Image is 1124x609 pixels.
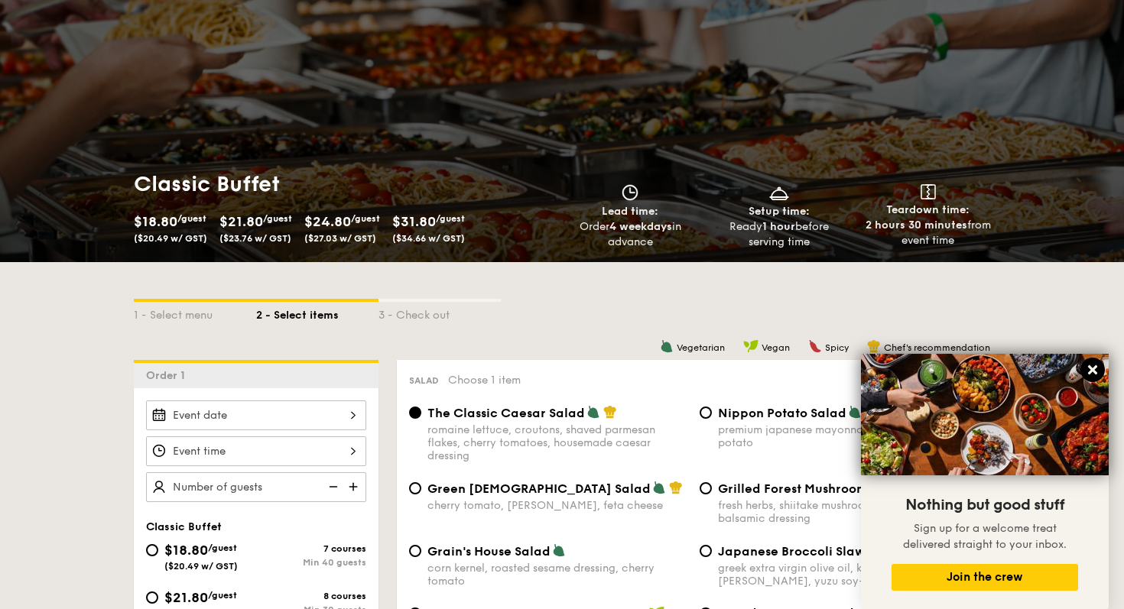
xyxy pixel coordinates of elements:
img: icon-vegetarian.fe4039eb.svg [848,405,862,419]
input: Grilled Forest Mushroom Saladfresh herbs, shiitake mushroom, king oyster, balsamic dressing [700,482,712,494]
span: Salad [409,375,439,386]
span: /guest [177,213,206,224]
div: Order in advance [562,219,699,250]
div: fresh herbs, shiitake mushroom, king oyster, balsamic dressing [718,499,978,525]
span: /guest [351,213,380,224]
div: 1 - Select menu [134,302,256,323]
strong: 2 hours 30 minutes [866,219,967,232]
span: /guest [436,213,465,224]
div: greek extra virgin olive oil, kizami [PERSON_NAME], yuzu soy-sesame dressing [718,562,978,588]
span: $21.80 [219,213,263,230]
strong: 1 hour [762,220,795,233]
strong: 4 weekdays [609,220,672,233]
input: Grain's House Saladcorn kernel, roasted sesame dressing, cherry tomato [409,545,421,557]
img: icon-teardown.65201eee.svg [921,184,936,199]
span: Teardown time: [886,203,970,216]
span: $21.80 [164,589,208,606]
span: Choose 1 item [448,374,521,387]
img: DSC07876-Edit02-Large.jpeg [861,354,1109,475]
div: Min 40 guests [256,557,366,568]
span: /guest [208,590,237,601]
input: Number of guests [146,472,366,502]
span: Classic Buffet [146,520,222,533]
img: icon-vegetarian.fe4039eb.svg [652,481,666,494]
img: icon-clock.2db775ea.svg [619,184,642,201]
div: 7 courses [256,543,366,554]
button: Close [1080,358,1105,382]
input: Nippon Potato Saladpremium japanese mayonnaise, golden russet potato [700,407,712,419]
span: $31.80 [392,213,436,230]
div: corn kernel, roasted sesame dressing, cherry tomato [427,562,687,588]
span: Setup time: [749,205,810,218]
img: icon-vegetarian.fe4039eb.svg [660,339,674,353]
div: 3 - Check out [378,302,501,323]
span: Sign up for a welcome treat delivered straight to your inbox. [903,522,1067,551]
div: 8 courses [256,591,366,601]
span: $18.80 [164,542,208,559]
span: /guest [208,543,237,553]
span: $24.80 [304,213,351,230]
span: ($20.49 w/ GST) [164,561,238,572]
span: Grain's House Salad [427,544,551,559]
img: icon-spicy.37a8142b.svg [808,339,822,353]
span: ($23.76 w/ GST) [219,233,291,244]
span: /guest [263,213,292,224]
img: icon-chef-hat.a58ddaea.svg [603,405,617,419]
input: Event date [146,400,366,430]
div: from event time [859,218,996,248]
span: Lead time: [602,205,658,218]
input: Japanese Broccoli Slawgreek extra virgin olive oil, kizami [PERSON_NAME], yuzu soy-sesame dressing [700,545,712,557]
span: Chef's recommendation [884,342,990,353]
span: The Classic Caesar Salad [427,406,585,420]
input: Event time [146,436,366,466]
span: ($20.49 w/ GST) [134,233,207,244]
span: Vegan [762,342,790,353]
img: icon-chef-hat.a58ddaea.svg [867,339,881,353]
span: Spicy [825,342,849,353]
span: Order 1 [146,369,191,382]
div: cherry tomato, [PERSON_NAME], feta cheese [427,499,687,512]
div: Ready before serving time [711,219,848,250]
img: icon-reduce.1d2dbef1.svg [320,472,343,501]
div: romaine lettuce, croutons, shaved parmesan flakes, cherry tomatoes, housemade caesar dressing [427,423,687,462]
img: icon-vegan.f8ff3823.svg [743,339,759,353]
h1: Classic Buffet [134,170,556,198]
img: icon-vegetarian.fe4039eb.svg [552,543,566,557]
input: $18.80/guest($20.49 w/ GST)7 coursesMin 40 guests [146,544,158,556]
span: Nothing but good stuff [905,496,1064,514]
span: Nippon Potato Salad [718,406,846,420]
input: The Classic Caesar Saladromaine lettuce, croutons, shaved parmesan flakes, cherry tomatoes, house... [409,407,421,419]
div: premium japanese mayonnaise, golden russet potato [718,423,978,449]
span: Green [DEMOGRAPHIC_DATA] Salad [427,481,651,496]
img: icon-vegetarian.fe4039eb.svg [586,405,600,419]
span: $18.80 [134,213,177,230]
span: Vegetarian [677,342,725,353]
input: $21.80/guest($23.76 w/ GST)8 coursesMin 30 guests [146,591,158,604]
span: ($27.03 w/ GST) [304,233,376,244]
img: icon-chef-hat.a58ddaea.svg [669,481,683,494]
img: icon-add.58712e84.svg [343,472,366,501]
img: icon-dish.430c3a2e.svg [768,184,791,201]
span: Japanese Broccoli Slaw [718,544,865,559]
button: Join the crew [892,564,1078,591]
input: Green [DEMOGRAPHIC_DATA] Saladcherry tomato, [PERSON_NAME], feta cheese [409,482,421,494]
span: Grilled Forest Mushroom Salad [718,481,907,496]
span: ($34.66 w/ GST) [392,233,465,244]
div: 2 - Select items [256,302,378,323]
